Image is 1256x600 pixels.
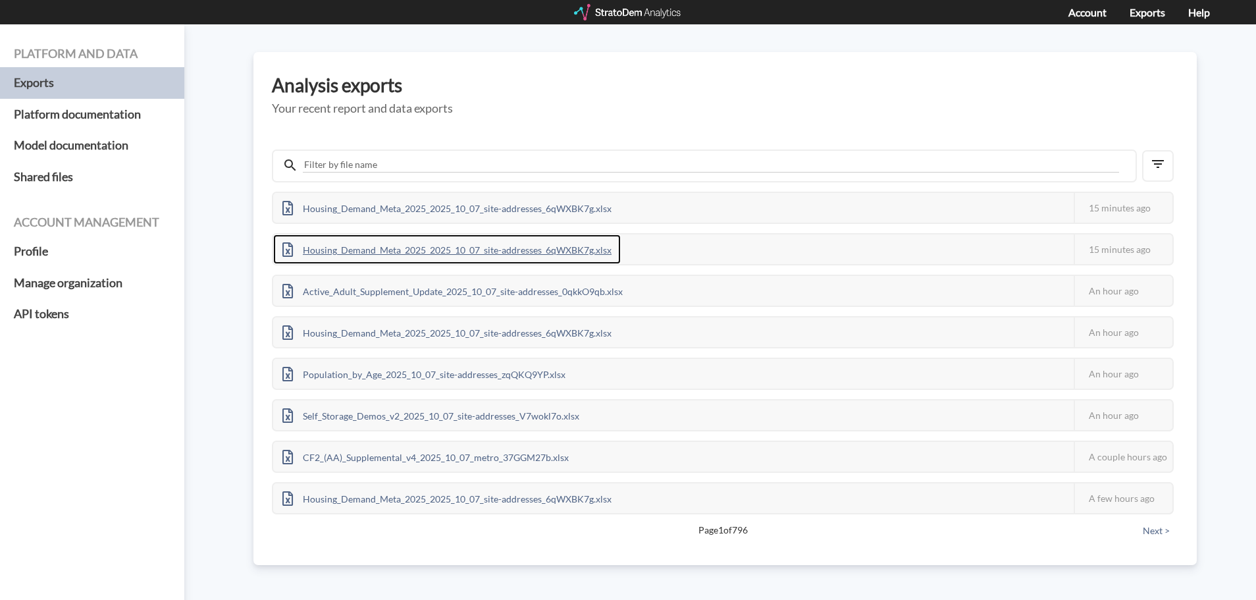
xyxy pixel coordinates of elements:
[273,325,621,337] a: Housing_Demand_Meta_2025_2025_10_07_site-addresses_6qWXBK7g.xlsx
[273,491,621,503] a: Housing_Demand_Meta_2025_2025_10_07_site-addresses_6qWXBK7g.xlsx
[273,234,621,264] div: Housing_Demand_Meta_2025_2025_10_07_site-addresses_6qWXBK7g.xlsx
[318,524,1128,537] span: Page 1 of 796
[303,157,1119,173] input: Filter by file name
[1074,193,1172,223] div: 15 minutes ago
[1068,6,1107,18] a: Account
[14,216,170,229] h4: Account management
[1074,234,1172,264] div: 15 minutes ago
[273,483,621,513] div: Housing_Demand_Meta_2025_2025_10_07_site-addresses_6qWXBK7g.xlsx
[272,102,1178,115] h5: Your recent report and data exports
[1074,442,1172,472] div: A couple hours ago
[273,193,621,223] div: Housing_Demand_Meta_2025_2025_10_07_site-addresses_6qWXBK7g.xlsx
[273,442,578,472] div: CF2_(AA)_Supplemental_v4_2025_10_07_metro_37GGM27b.xlsx
[14,99,170,130] a: Platform documentation
[14,47,170,61] h4: Platform and data
[1188,6,1210,18] a: Help
[1074,317,1172,347] div: An hour ago
[14,298,170,330] a: API tokens
[14,130,170,161] a: Model documentation
[1074,359,1172,389] div: An hour ago
[1074,483,1172,513] div: A few hours ago
[273,400,589,430] div: Self_Storage_Demos_v2_2025_10_07_site-addresses_V7wokl7o.xlsx
[14,161,170,193] a: Shared files
[273,276,632,306] div: Active_Adult_Supplement_Update_2025_10_07_site-addresses_0qkkO9qb.xlsx
[273,317,621,347] div: Housing_Demand_Meta_2025_2025_10_07_site-addresses_6qWXBK7g.xlsx
[14,267,170,299] a: Manage organization
[272,75,1178,95] h3: Analysis exports
[1130,6,1165,18] a: Exports
[1074,276,1172,306] div: An hour ago
[14,67,170,99] a: Exports
[273,242,621,254] a: Housing_Demand_Meta_2025_2025_10_07_site-addresses_6qWXBK7g.xlsx
[273,450,578,461] a: CF2_(AA)_Supplemental_v4_2025_10_07_metro_37GGM27b.xlsx
[1139,524,1174,538] button: Next >
[273,408,589,420] a: Self_Storage_Demos_v2_2025_10_07_site-addresses_V7wokl7o.xlsx
[273,367,575,378] a: Population_by_Age_2025_10_07_site-addresses_zqQKQ9YP.xlsx
[14,236,170,267] a: Profile
[273,284,632,295] a: Active_Adult_Supplement_Update_2025_10_07_site-addresses_0qkkO9qb.xlsx
[273,201,621,212] a: Housing_Demand_Meta_2025_2025_10_07_site-addresses_6qWXBK7g.xlsx
[273,359,575,389] div: Population_by_Age_2025_10_07_site-addresses_zqQKQ9YP.xlsx
[1074,400,1172,430] div: An hour ago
